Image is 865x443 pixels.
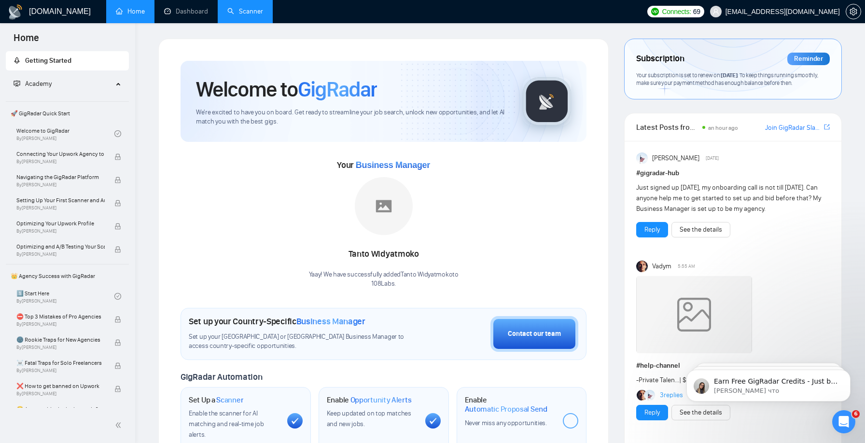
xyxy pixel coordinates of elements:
button: Reply [636,222,668,237]
span: ⛔ Top 3 Mistakes of Pro Agencies [16,312,105,321]
a: Welcome to GigRadarBy[PERSON_NAME] [16,123,114,144]
span: Home [6,31,47,51]
div: Reminder [787,53,830,65]
span: 😭 Account blocked: what to do? [16,404,105,414]
span: Getting Started [25,56,71,65]
span: [DATE] [706,154,719,163]
span: By [PERSON_NAME] [16,205,105,211]
span: By [PERSON_NAME] [16,251,105,257]
span: Business Manager [356,160,430,170]
span: By [PERSON_NAME] [16,368,105,374]
span: Automatic Proposal Send [465,404,547,414]
span: GigRadar [298,76,377,102]
span: double-left [115,420,125,430]
span: 🌚 Rookie Traps for New Agencies [16,335,105,345]
span: lock [114,246,121,253]
span: 🚀 GigRadar Quick Start [7,104,128,123]
a: searchScanner [227,7,263,15]
span: Vadym [652,261,671,272]
img: weqQh+iSagEgQAAAABJRU5ErkJggg== [636,276,752,353]
span: Latest Posts from the GigRadar Community [636,121,699,133]
div: Yaay! We have successfully added Tanto Widyatmoko to [309,270,459,289]
span: Connects: [662,6,691,17]
a: export [824,123,830,132]
span: ❌ How to get banned on Upwork [16,381,105,391]
a: 3replies [660,390,683,400]
span: Connecting Your Upwork Agency to GigRadar [16,149,105,159]
a: 1️⃣ Start HereBy[PERSON_NAME] [16,286,114,307]
span: export [824,123,830,131]
span: We're excited to have you on board. Get ready to streamline your job search, unlock new opportuni... [196,108,507,126]
span: lock [114,153,121,160]
span: fund-projection-screen [14,80,20,87]
span: 6 [852,410,860,418]
a: Join GigRadar Slack Community [765,123,822,133]
h1: Welcome to [196,76,377,102]
iframe: Intercom notifications сообщение [672,349,865,417]
span: Optimizing Your Upwork Profile [16,219,105,228]
img: Vadym [636,261,648,272]
span: Academy [25,80,52,88]
span: Navigating the GigRadar Platform [16,172,105,182]
span: By [PERSON_NAME] [16,345,105,350]
span: - | $54.61k Earned | 63 jobs | Since [DATE] | 33XP [636,376,814,384]
span: lock [114,386,121,392]
span: check-circle [114,293,121,300]
img: upwork-logo.png [651,8,659,15]
span: setting [846,8,861,15]
span: Keep updated on top matches and new jobs. [327,409,411,428]
span: lock [114,362,121,369]
h1: Enable [465,395,556,414]
div: Tanto Widyatmoko [309,246,459,263]
h1: Set up your Country-Specific [189,316,365,327]
a: Private Talen... [639,376,679,384]
button: setting [846,4,861,19]
span: Scanner [216,395,243,405]
img: gigradar-logo.png [523,77,571,125]
span: lock [114,177,121,183]
span: Never miss any opportunities. [465,419,547,427]
img: placeholder.png [355,177,413,235]
h1: Enable [327,395,412,405]
li: Getting Started [6,51,129,70]
span: Academy [14,80,52,88]
span: rocket [14,57,20,64]
iframe: Intercom live chat [832,410,855,433]
span: Your subscription is set to renew on . To keep things running smoothly, make sure your payment me... [636,71,818,87]
span: ☠️ Fatal Traps for Solo Freelancers [16,358,105,368]
span: 5:55 AM [678,262,695,271]
span: lock [114,223,121,230]
span: By [PERSON_NAME] [16,159,105,165]
div: Contact our team [508,329,561,339]
button: See the details [671,222,730,237]
a: Reply [644,407,660,418]
span: check-circle [114,130,121,137]
span: Subscription [636,51,684,67]
a: See the details [680,224,722,235]
span: By [PERSON_NAME] [16,228,105,234]
span: Just signed up [DATE], my onboarding call is not till [DATE]. Can anyone help me to get started t... [636,183,821,213]
span: Enable the scanner for AI matching and real-time job alerts. [189,409,264,439]
h1: Set Up a [189,395,243,405]
span: [PERSON_NAME] [652,153,699,164]
span: an hour ago [708,125,738,131]
img: logo [8,4,23,20]
span: lock [114,339,121,346]
span: Opportunity Alerts [350,395,412,405]
h1: # help-channel [636,360,830,371]
img: Anisuzzaman Khan [644,390,655,401]
p: 108Labs . [309,279,459,289]
span: Set up your [GEOGRAPHIC_DATA] or [GEOGRAPHIC_DATA] Business Manager to access country-specific op... [189,332,422,351]
span: 👑 Agency Success with GigRadar [7,266,128,286]
img: Anisuzzaman Khan [636,152,648,164]
a: setting [846,8,861,15]
span: lock [114,200,121,207]
span: By [PERSON_NAME] [16,321,105,327]
span: Setting Up Your First Scanner and Auto-Bidder [16,195,105,205]
span: lock [114,316,121,323]
button: Contact our team [490,316,578,352]
button: Reply [636,405,668,420]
